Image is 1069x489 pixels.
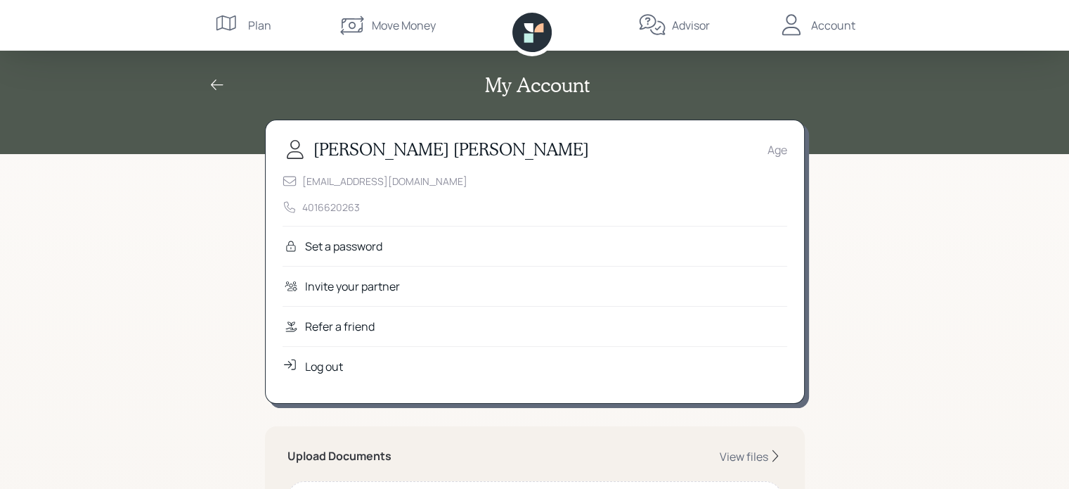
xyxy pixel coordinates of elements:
[287,450,391,463] h5: Upload Documents
[305,358,343,375] div: Log out
[313,139,589,160] h3: [PERSON_NAME] [PERSON_NAME]
[302,174,467,189] div: [EMAIL_ADDRESS][DOMAIN_NAME]
[767,141,787,158] div: Age
[302,200,360,215] div: 4016620263
[305,278,400,295] div: Invite your partner
[720,449,768,464] div: View files
[372,17,436,34] div: Move Money
[305,318,375,335] div: Refer a friend
[248,17,271,34] div: Plan
[485,73,590,97] h2: My Account
[672,17,710,34] div: Advisor
[305,238,382,255] div: Set a password
[811,17,855,34] div: Account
